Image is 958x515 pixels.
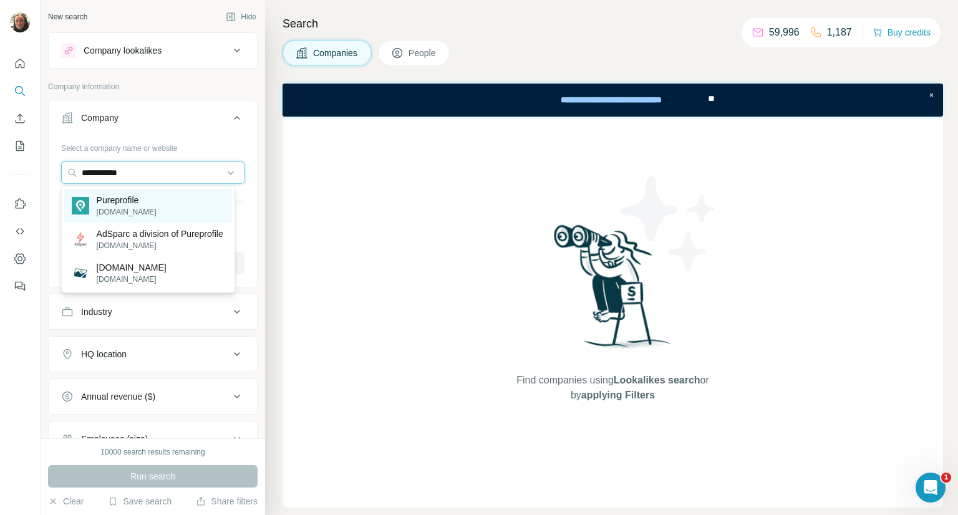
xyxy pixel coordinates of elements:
[409,47,437,59] span: People
[581,390,655,400] span: applying Filters
[10,193,30,215] button: Use Surfe on LinkedIn
[49,424,257,454] button: Employees (size)
[84,44,162,57] div: Company lookalikes
[49,382,257,412] button: Annual revenue ($)
[283,15,943,32] h4: Search
[81,306,112,318] div: Industry
[941,473,951,483] span: 1
[10,135,30,157] button: My lists
[283,84,943,117] iframe: Banner
[10,52,30,75] button: Quick start
[613,166,725,279] img: Surfe Illustration - Stars
[313,47,359,59] span: Companies
[614,375,700,385] span: Lookalikes search
[72,264,89,282] img: pureprofileperks.com
[10,275,30,297] button: Feedback
[61,138,244,154] div: Select a company name or website
[10,80,30,102] button: Search
[108,495,172,508] button: Save search
[97,206,157,218] p: [DOMAIN_NAME]
[81,112,119,124] div: Company
[916,473,946,503] iframe: Intercom live chat
[49,36,257,65] button: Company lookalikes
[513,373,712,403] span: Find companies using or by
[548,221,678,360] img: Surfe Illustration - Woman searching with binoculars
[97,274,167,285] p: [DOMAIN_NAME]
[49,103,257,138] button: Company
[49,297,257,327] button: Industry
[217,7,265,26] button: Hide
[827,25,852,40] p: 1,187
[48,11,87,22] div: New search
[196,495,258,508] button: Share filters
[10,248,30,270] button: Dashboard
[97,228,223,240] p: AdSparc a division of Pureprofile
[10,12,30,32] img: Avatar
[873,24,931,41] button: Buy credits
[81,433,148,445] div: Employees (size)
[72,197,89,214] img: Pureprofile
[49,339,257,369] button: HQ location
[81,348,127,360] div: HQ location
[10,107,30,130] button: Enrich CSV
[769,25,800,40] p: 59,996
[100,446,205,458] div: 10000 search results remaining
[10,220,30,243] button: Use Surfe API
[97,194,157,206] p: Pureprofile
[48,81,258,92] p: Company information
[72,231,89,248] img: AdSparc a division of Pureprofile
[81,390,155,403] div: Annual revenue ($)
[97,240,223,251] p: [DOMAIN_NAME]
[48,495,84,508] button: Clear
[97,261,167,274] p: [DOMAIN_NAME]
